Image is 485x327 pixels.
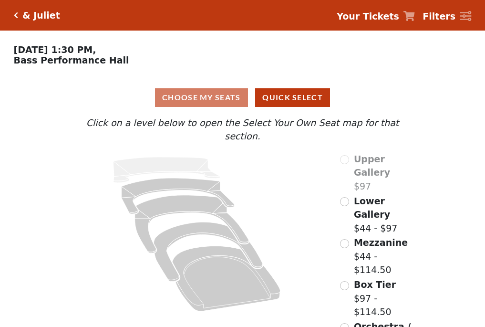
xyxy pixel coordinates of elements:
[14,12,18,19] a: Click here to go back to filters
[423,11,455,21] strong: Filters
[122,178,235,214] path: Lower Gallery - Seats Available: 148
[354,278,418,319] label: $97 - $114.50
[255,88,330,107] button: Quick Select
[67,116,417,143] p: Click on a level below to open the Select Your Own Seat map for that section.
[337,10,415,23] a: Your Tickets
[354,279,396,290] span: Box Tier
[354,152,418,193] label: $97
[173,246,281,311] path: Orchestra / Parterre Circle - Seats Available: 158
[22,10,60,21] h5: & Juliet
[354,196,390,220] span: Lower Gallery
[423,10,471,23] a: Filters
[354,236,418,277] label: $44 - $114.50
[354,237,408,248] span: Mezzanine
[114,157,220,183] path: Upper Gallery - Seats Available: 0
[354,194,418,235] label: $44 - $97
[354,154,390,178] span: Upper Gallery
[337,11,399,21] strong: Your Tickets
